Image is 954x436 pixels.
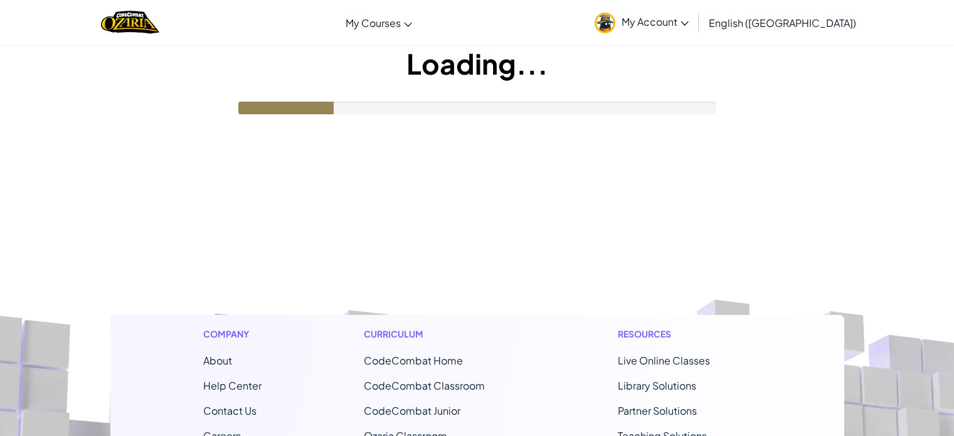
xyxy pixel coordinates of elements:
span: CodeCombat Home [364,354,463,367]
a: My Account [588,3,695,42]
a: CodeCombat Junior [364,404,460,417]
a: Ozaria by CodeCombat logo [101,9,159,35]
span: My Courses [346,16,401,29]
img: avatar [595,13,615,33]
a: CodeCombat Classroom [364,379,485,392]
a: Library Solutions [618,379,696,392]
h1: Resources [618,327,751,341]
a: My Courses [339,6,418,40]
img: Home [101,9,159,35]
span: English ([GEOGRAPHIC_DATA]) [709,16,856,29]
a: Live Online Classes [618,354,710,367]
a: English ([GEOGRAPHIC_DATA]) [702,6,862,40]
h1: Curriculum [364,327,516,341]
span: My Account [622,15,689,28]
span: Contact Us [203,404,257,417]
a: Partner Solutions [618,404,697,417]
a: About [203,354,232,367]
h1: Company [203,327,262,341]
a: Help Center [203,379,262,392]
